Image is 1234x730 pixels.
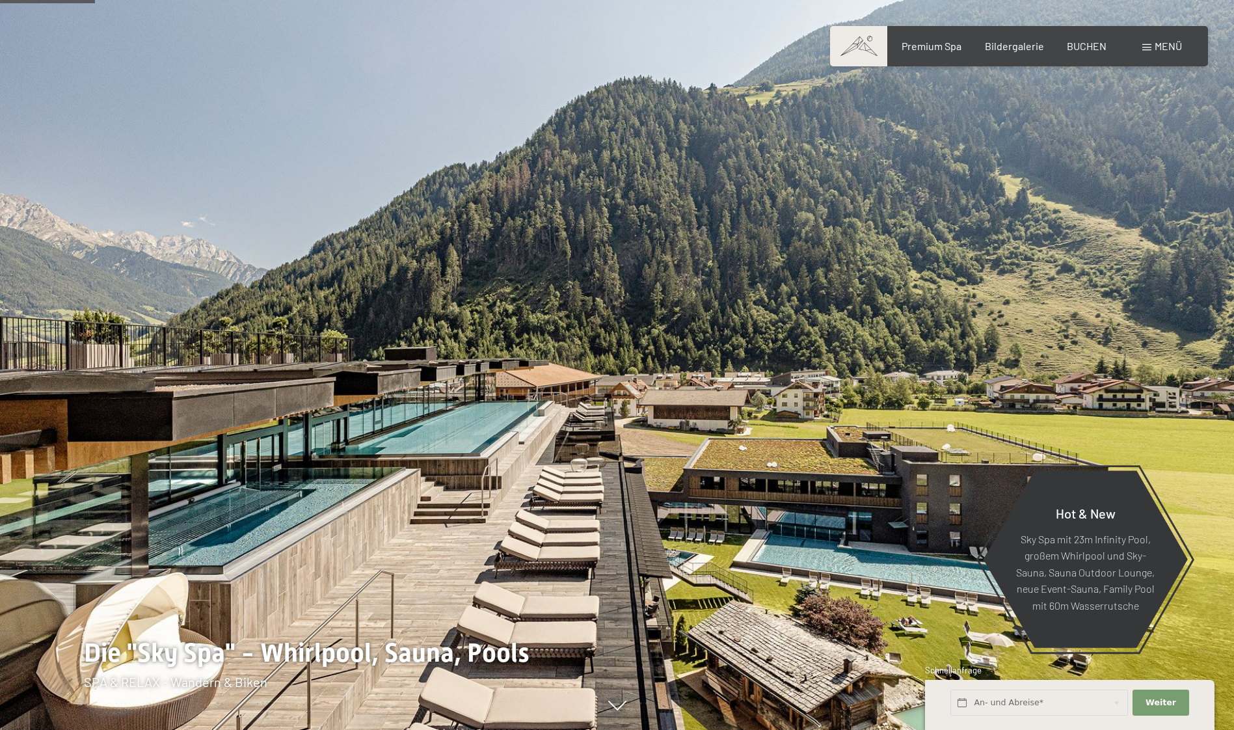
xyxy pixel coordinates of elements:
[1133,690,1188,716] button: Weiter
[1015,530,1156,614] p: Sky Spa mit 23m Infinity Pool, großem Whirlpool und Sky-Sauna, Sauna Outdoor Lounge, neue Event-S...
[1146,697,1176,709] span: Weiter
[982,470,1188,649] a: Hot & New Sky Spa mit 23m Infinity Pool, großem Whirlpool und Sky-Sauna, Sauna Outdoor Lounge, ne...
[925,665,982,675] span: Schnellanfrage
[1155,40,1182,52] span: Menü
[1067,40,1107,52] a: BUCHEN
[1056,505,1116,520] span: Hot & New
[902,40,961,52] a: Premium Spa
[985,40,1044,52] a: Bildergalerie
